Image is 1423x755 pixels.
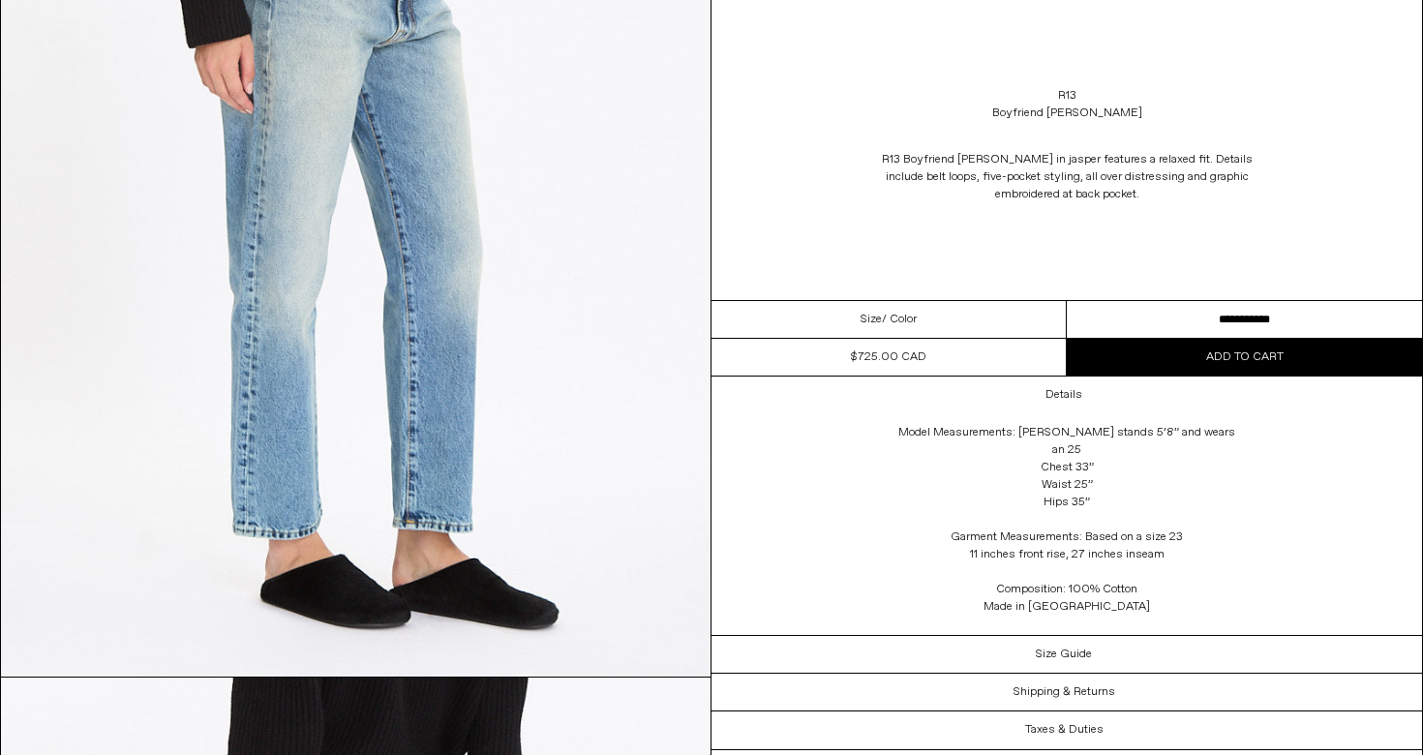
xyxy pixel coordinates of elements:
[1036,648,1092,661] h3: Size Guide
[873,414,1260,635] div: Model Measurements: [PERSON_NAME] stands 5’8” and wears an 25 Chest 33” Waist 25” Hips 35” Garmen...
[1025,723,1104,737] h3: Taxes & Duties
[1014,685,1115,699] h3: Shipping & Returns
[861,311,882,328] span: Size
[882,311,917,328] span: / Color
[1206,349,1284,365] span: Add to cart
[992,105,1142,122] div: Boyfriend [PERSON_NAME]
[1058,87,1076,105] a: R13
[851,348,926,366] div: $725.00 CAD
[1067,339,1422,376] button: Add to cart
[882,152,1253,202] span: R13 Boyfriend [PERSON_NAME] in jasper features a relaxed fit. Details include belt loops, five-po...
[1045,388,1082,402] h3: Details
